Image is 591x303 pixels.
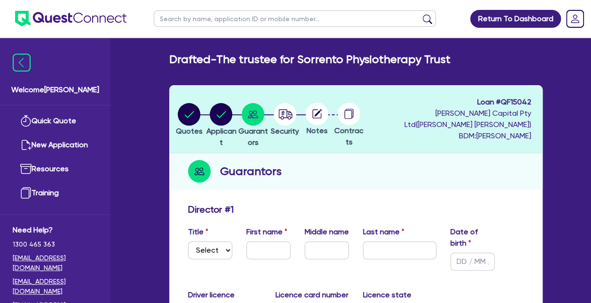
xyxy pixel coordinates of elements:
span: Welcome [PERSON_NAME] [11,84,99,96]
a: Training [13,181,98,205]
span: Contracts [334,126,363,146]
a: [EMAIL_ADDRESS][DOMAIN_NAME] [13,253,98,273]
span: Applicant [206,127,236,147]
img: resources [20,163,32,175]
a: Return To Dashboard [470,10,561,28]
span: Quotes [176,127,203,136]
a: [EMAIL_ADDRESS][DOMAIN_NAME] [13,277,98,296]
label: Title [188,226,208,238]
img: new-application [20,139,32,151]
span: 1300 465 363 [13,239,98,249]
img: step-icon [188,160,211,183]
label: Date of birth [450,226,495,249]
label: First name [246,226,287,238]
img: quick-quote [20,115,32,127]
label: Middle name [305,226,349,238]
h2: Guarantors [220,163,282,180]
input: Search by name, application ID or mobile number... [154,10,436,27]
img: training [20,187,32,199]
button: Guarantors [237,103,269,149]
span: Loan # QF15042 [367,96,531,108]
a: Resources [13,157,98,181]
span: [PERSON_NAME] Capital Pty Ltd ( [PERSON_NAME] [PERSON_NAME] ) [404,109,531,129]
span: Guarantors [238,127,268,147]
button: Applicant [205,103,237,149]
span: Notes [307,126,328,135]
button: Security [270,103,299,137]
label: Licence card number [276,289,348,301]
a: Quick Quote [13,109,98,133]
a: New Application [13,133,98,157]
a: Dropdown toggle [563,7,587,31]
input: DD / MM / YYYY [450,253,495,271]
img: icon-menu-close [13,54,31,72]
span: Need Help? [13,224,98,236]
label: Last name [363,226,404,238]
button: Quotes [175,103,203,137]
h2: Drafted - The trustee for Sorrento Physiotherapy Trust [169,53,450,66]
label: Licence state [363,289,411,301]
span: BDM: [PERSON_NAME] [367,130,531,142]
h3: Director # 1 [188,204,234,215]
img: quest-connect-logo-blue [15,11,126,26]
span: Security [271,127,299,136]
